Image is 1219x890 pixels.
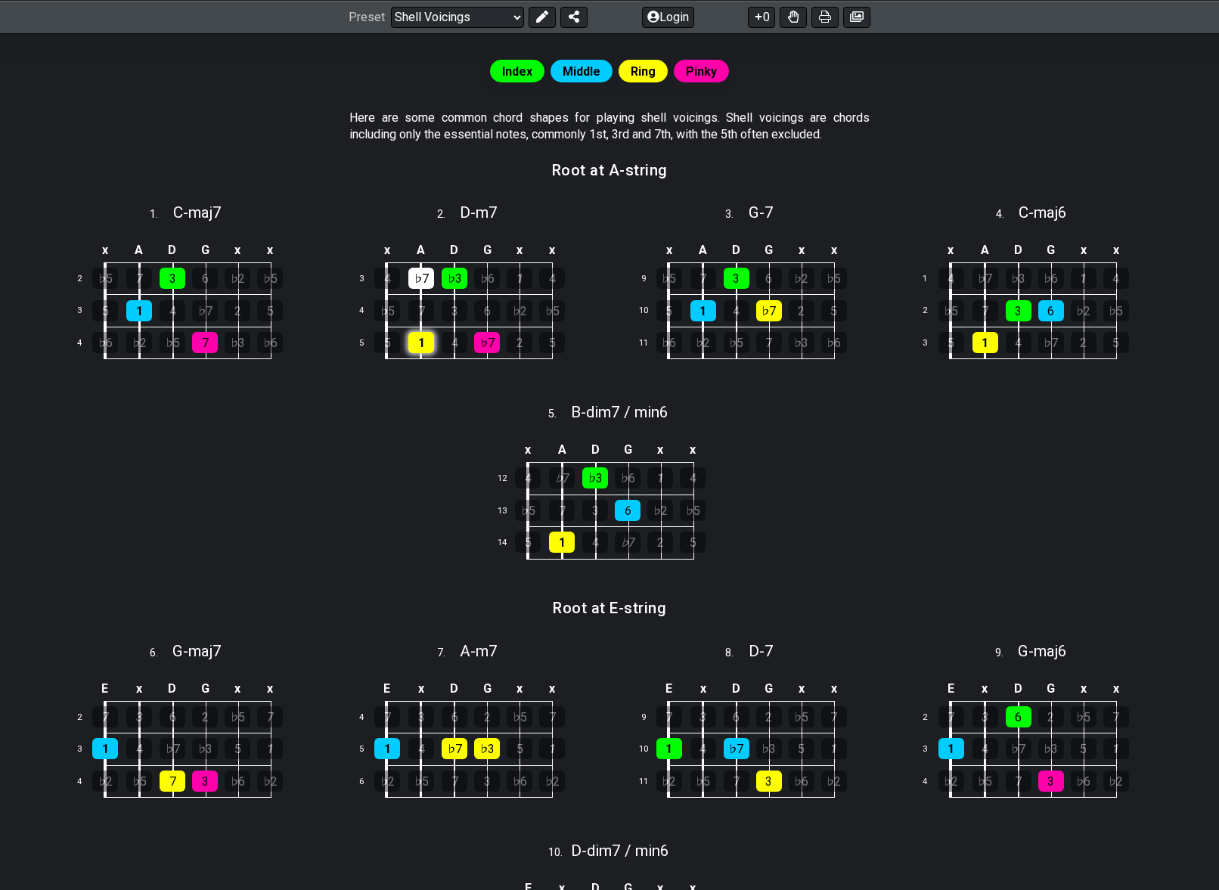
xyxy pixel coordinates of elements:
[507,771,532,792] div: ♭6
[644,438,677,463] td: x
[1103,268,1129,289] div: 4
[686,238,720,263] td: A
[1071,332,1096,353] div: 2
[529,6,556,27] button: Edit Preset
[442,738,467,759] div: ♭7
[656,706,682,727] div: 7
[350,262,386,295] td: 3
[545,438,579,463] td: A
[160,332,185,353] div: ♭5
[1038,300,1064,321] div: 6
[156,238,189,263] td: D
[222,238,254,263] td: x
[92,771,118,792] div: ♭2
[536,238,569,263] td: x
[724,332,749,353] div: ♭5
[225,771,250,792] div: ♭6
[1067,676,1100,701] td: x
[756,300,782,321] div: ♭7
[938,268,964,289] div: 4
[972,706,998,727] div: 3
[126,738,152,759] div: 4
[374,332,400,353] div: 5
[615,467,641,488] div: ♭6
[92,738,118,759] div: 1
[156,676,189,701] td: D
[225,300,250,321] div: 2
[720,676,753,701] td: D
[811,6,839,27] button: Print
[349,110,870,144] p: Here are some common chord shapes for playing shell voicings. Shell voicings are chords including...
[123,238,157,263] td: A
[749,642,774,660] span: D - 7
[150,206,172,223] span: 1 .
[972,268,998,289] div: ♭7
[539,771,565,792] div: ♭2
[492,495,528,527] td: 13
[172,642,222,660] span: G - maj7
[350,327,386,359] td: 5
[507,268,532,289] div: 1
[474,738,500,759] div: ♭3
[1019,203,1067,222] span: C - maj6
[471,676,504,701] td: G
[560,6,588,27] button: Share Preset
[756,332,782,353] div: 7
[549,467,575,488] div: ♭7
[474,300,500,321] div: 6
[507,706,532,727] div: ♭5
[1006,332,1031,353] div: 4
[578,438,612,463] td: D
[437,206,460,223] span: 2 .
[126,300,152,321] div: 1
[442,300,467,321] div: 3
[817,676,850,701] td: x
[349,10,385,24] span: Preset
[257,706,283,727] div: 7
[68,701,104,733] td: 2
[1038,332,1064,353] div: ♭7
[686,60,717,82] span: Pinky
[438,238,471,263] td: D
[225,738,250,759] div: 5
[724,300,749,321] div: 4
[632,701,668,733] td: 9
[160,738,185,759] div: ♭7
[552,162,668,178] h3: Root at A-string
[408,332,434,353] div: 1
[160,268,185,289] div: 3
[408,771,434,792] div: ♭5
[192,771,218,792] div: 3
[724,268,749,289] div: 3
[536,676,569,701] td: x
[647,532,673,553] div: 2
[1006,738,1031,759] div: ♭7
[632,295,668,327] td: 10
[442,706,467,727] div: 6
[938,332,964,353] div: 5
[437,645,460,662] span: 7 .
[474,706,500,727] div: 2
[938,771,964,792] div: ♭2
[539,300,565,321] div: ♭5
[1071,300,1096,321] div: ♭2
[474,332,500,353] div: ♭7
[914,701,951,733] td: 2
[615,532,641,553] div: ♭7
[789,300,814,321] div: 2
[582,500,608,521] div: 3
[553,600,666,616] h3: Root at E-string
[160,300,185,321] div: 4
[92,332,118,353] div: ♭6
[257,300,283,321] div: 5
[257,771,283,792] div: ♭2
[938,706,964,727] div: 7
[785,238,817,263] td: x
[582,467,608,488] div: ♭3
[88,676,123,701] td: E
[126,771,152,792] div: ♭5
[821,332,847,353] div: ♭6
[1006,268,1031,289] div: ♭3
[1103,706,1129,727] div: 7
[631,60,656,82] span: Ring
